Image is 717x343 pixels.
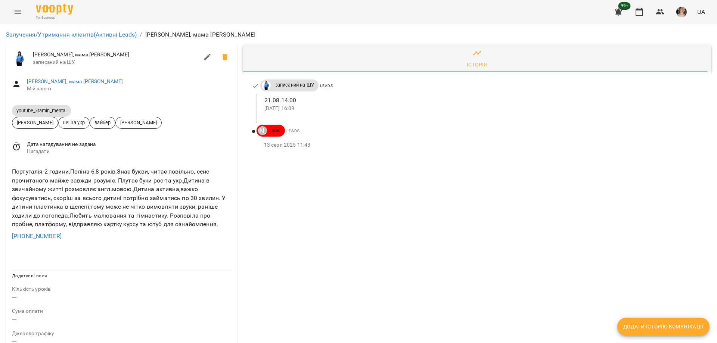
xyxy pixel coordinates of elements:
[12,308,231,315] p: field-description
[27,85,231,93] span: Мій клієнт
[12,51,27,66] img: Дащенко Аня
[27,141,231,148] span: Дата нагадування не задана
[467,60,487,69] div: Історія
[59,119,89,126] span: шч на укр
[12,273,47,278] span: Додаткові поля
[36,4,73,15] img: Voopty Logo
[12,330,231,337] p: field-description
[618,2,631,10] span: 99+
[676,7,687,17] img: 6afb9eb6cc617cb6866001ac461bd93f.JPG
[258,126,267,135] div: Паламарчук Ольга Миколаївна
[6,31,137,38] a: Залучення/Утримання клієнтів(Активні Leads)
[27,148,231,155] span: Нагадати
[12,315,231,324] p: ---
[33,51,199,59] span: [PERSON_NAME], мама [PERSON_NAME]
[116,119,161,126] span: [PERSON_NAME]
[33,59,199,66] span: записаний на ШУ
[12,107,71,114] span: youtube_kramin_mental
[260,81,271,90] a: Дащенко Аня
[145,30,256,39] p: [PERSON_NAME], мама [PERSON_NAME]
[257,126,267,135] a: [PERSON_NAME]
[36,15,73,20] span: For Business
[9,3,27,21] button: Menu
[264,105,699,112] p: [DATE] 16:09
[697,8,705,16] span: UA
[6,30,711,39] nav: breadcrumb
[262,81,271,90] img: Дащенко Аня
[12,233,62,240] a: [PHONE_NUMBER]
[694,5,708,19] button: UA
[90,119,115,126] span: вайбер
[264,96,699,105] p: 21.08.14.00
[12,119,58,126] span: [PERSON_NAME]
[267,127,285,134] span: нові
[12,286,231,293] p: field-description
[264,141,699,149] p: 13 серп 2025 11:43
[12,293,231,302] p: ---
[617,318,710,336] button: Додати історію комунікації
[286,129,299,133] span: Leads
[271,82,319,88] span: записаний на ШУ
[623,322,704,331] span: Додати історію комунікації
[10,166,233,230] div: Португалія-2 години.Поліна 6,8 років.Знає букви, читає повільно, сенс прочитаного майже завжди ро...
[140,30,142,39] li: /
[27,78,123,84] a: [PERSON_NAME], мама [PERSON_NAME]
[320,84,333,88] span: Leads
